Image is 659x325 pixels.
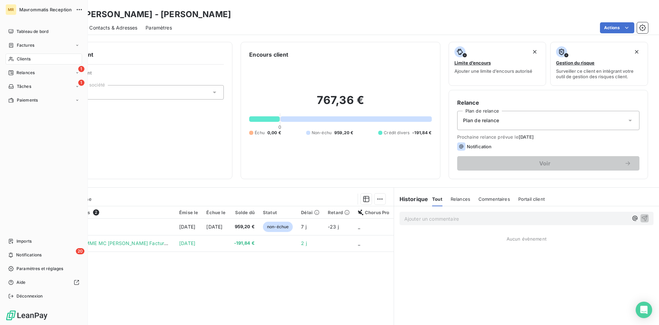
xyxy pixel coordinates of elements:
img: Logo LeanPay [5,310,48,321]
h6: Relance [457,98,639,107]
span: Paiements [17,97,38,103]
span: -23 j [328,224,339,230]
span: Gestion du risque [556,60,594,66]
h3: MAC [PERSON_NAME] - [PERSON_NAME] [60,8,231,21]
button: Actions [600,22,634,33]
span: [DATE] [519,134,534,140]
span: [DATE] [206,224,222,230]
span: Portail client [518,196,545,202]
div: Émise le [179,210,198,215]
span: 7 j [301,224,306,230]
span: 2 [93,209,99,216]
span: Tâches [17,83,31,90]
span: Tout [432,196,442,202]
div: Échue le [206,210,226,215]
h6: Historique [394,195,428,203]
div: Pièces comptables [47,209,171,216]
span: 1 [78,66,84,72]
span: 2 j [301,240,307,246]
span: _ [358,224,360,230]
button: Gestion du risqueSurveiller ce client en intégrant votre outil de gestion des risques client. [550,42,648,86]
span: -191,84 € [234,240,255,247]
span: Prochaine relance prévue le [457,134,639,140]
span: VIR SEPA M OU MME MC [PERSON_NAME] Facture 1709 [47,240,180,246]
span: 959,20 € [234,223,255,230]
span: Clients [17,56,31,62]
span: Crédit divers [384,130,409,136]
div: Chorus Pro [358,210,390,215]
span: Non-échu [312,130,332,136]
span: 0,00 € [267,130,281,136]
span: Aide [16,279,26,286]
span: Aucun évènement [507,236,546,242]
span: Échu [255,130,265,136]
span: Plan de relance [463,117,499,124]
span: 959,20 € [334,130,353,136]
h6: Informations client [42,50,224,59]
button: Voir [457,156,639,171]
span: [DATE] [179,240,195,246]
span: Notification [467,144,492,149]
span: Imports [16,238,32,244]
span: Commentaires [478,196,510,202]
button: Limite d’encoursAjouter une limite d’encours autorisé [449,42,546,86]
span: Tableau de bord [16,28,48,35]
span: Déconnexion [16,293,43,299]
span: Contacts & Adresses [89,24,137,31]
span: non-échue [263,222,293,232]
span: [DATE] [179,224,195,230]
a: Aide [5,277,82,288]
span: Factures [17,42,34,48]
span: Paramètres [146,24,172,31]
span: Paramètres et réglages [16,266,63,272]
span: Voir [465,161,624,166]
div: Statut [263,210,293,215]
span: Surveiller ce client en intégrant votre outil de gestion des risques client. [556,68,642,79]
span: Ajouter une limite d’encours autorisé [454,68,532,74]
span: Relances [16,70,35,76]
span: 1 [78,80,84,86]
span: Mavrommatis Reception [19,7,72,12]
div: Délai [301,210,320,215]
span: Relances [451,196,470,202]
h2: 767,36 € [249,93,431,114]
div: Retard [328,210,350,215]
div: Solde dû [234,210,255,215]
span: Notifications [16,252,42,258]
div: Open Intercom Messenger [636,302,652,318]
span: Propriétés Client [55,70,224,80]
div: MR [5,4,16,15]
span: 0 [278,124,281,130]
span: _ [358,240,360,246]
h6: Encours client [249,50,288,59]
span: 20 [76,248,84,254]
span: -191,84 € [412,130,431,136]
span: Limite d’encours [454,60,491,66]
